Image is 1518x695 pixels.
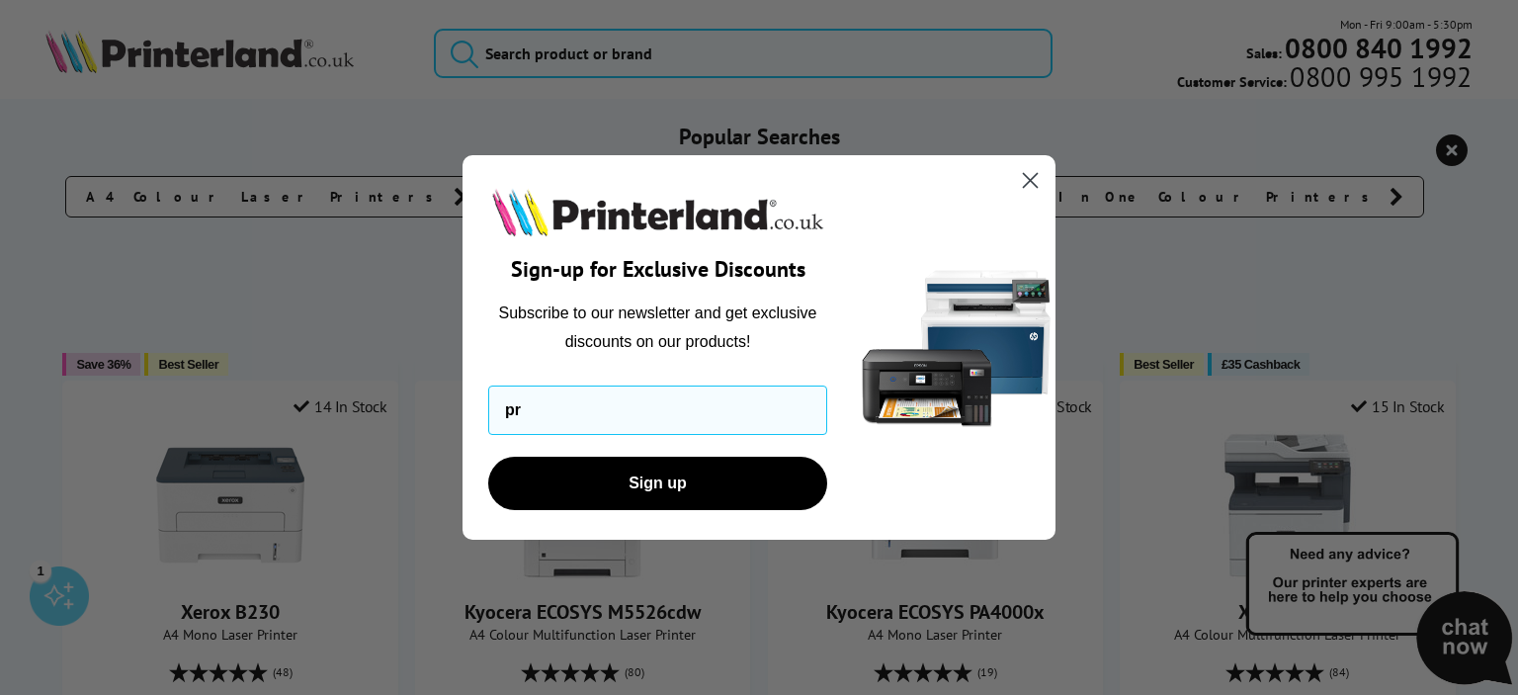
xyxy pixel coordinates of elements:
[499,304,817,349] span: Subscribe to our newsletter and get exclusive discounts on our products!
[488,185,827,240] img: Printerland.co.uk
[858,155,1055,540] img: 5290a21f-4df8-4860-95f4-ea1e8d0e8904.png
[488,386,827,435] input: Enter your email address
[1013,163,1048,198] button: Close dialog
[511,255,805,283] span: Sign-up for Exclusive Discounts
[488,457,827,510] button: Sign up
